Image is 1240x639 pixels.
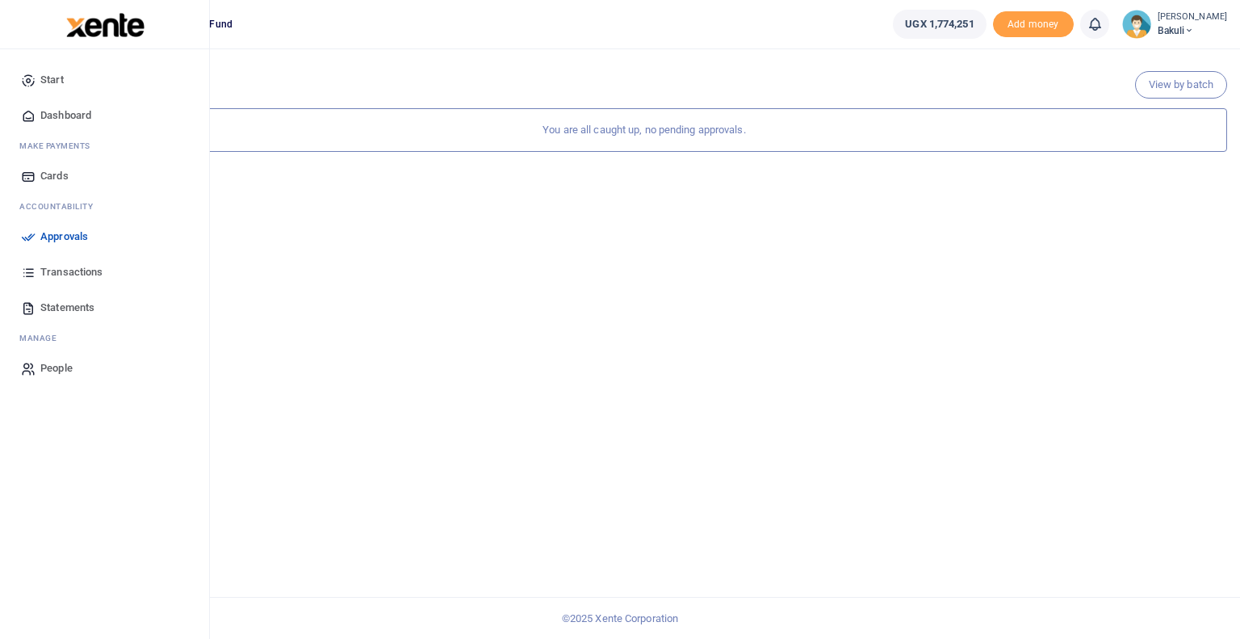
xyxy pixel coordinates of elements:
[13,98,196,133] a: Dashboard
[13,62,196,98] a: Start
[905,16,974,32] span: UGX 1,774,251
[13,158,196,194] a: Cards
[1122,10,1151,39] img: profile-user
[66,13,145,37] img: logo-large
[13,351,196,386] a: People
[893,10,986,39] a: UGX 1,774,251
[13,219,196,254] a: Approvals
[1122,10,1227,39] a: profile-user [PERSON_NAME] Bakuli
[40,72,64,88] span: Start
[1135,71,1227,99] a: View by batch
[993,11,1074,38] span: Add money
[13,326,196,351] li: M
[993,11,1074,38] li: Toup your wallet
[40,107,91,124] span: Dashboard
[65,18,145,30] a: logo-small logo-large logo-large
[13,194,196,219] li: Ac
[13,254,196,290] a: Transactions
[886,10,992,39] li: Wallet ballance
[40,168,69,184] span: Cards
[31,200,93,212] span: countability
[993,17,1074,29] a: Add money
[13,290,196,326] a: Statements
[40,264,103,280] span: Transactions
[40,300,94,316] span: Statements
[27,332,57,344] span: anage
[40,360,73,376] span: People
[1158,11,1227,24] small: [PERSON_NAME]
[61,69,1227,87] h4: Pending your approval
[1158,23,1227,38] span: Bakuli
[27,140,90,152] span: ake Payments
[13,133,196,158] li: M
[61,108,1227,152] div: You are all caught up, no pending approvals.
[40,229,88,245] span: Approvals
